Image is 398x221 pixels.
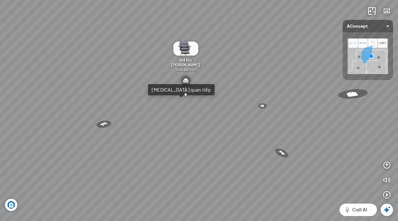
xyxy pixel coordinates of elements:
img: Gh__th__gi_n_Al_VLUMKJWJ77CD.gif [173,42,198,56]
img: AConcept_CTMHTJT2R6E4.png [348,38,388,74]
img: Artboard_6_4x_1_F4RHW9YJWHU.jpg [5,199,17,211]
img: type_sofa_CL2K24RXHCN6.svg [181,76,191,86]
span: 9.500.000 VND [176,68,195,72]
span: AConcept [347,20,389,32]
span: Ghế thư [PERSON_NAME] [172,58,200,67]
span: Call AI [352,206,367,214]
button: Call AI [340,204,377,216]
div: [MEDICAL_DATA] quan tiếp [152,87,211,93]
